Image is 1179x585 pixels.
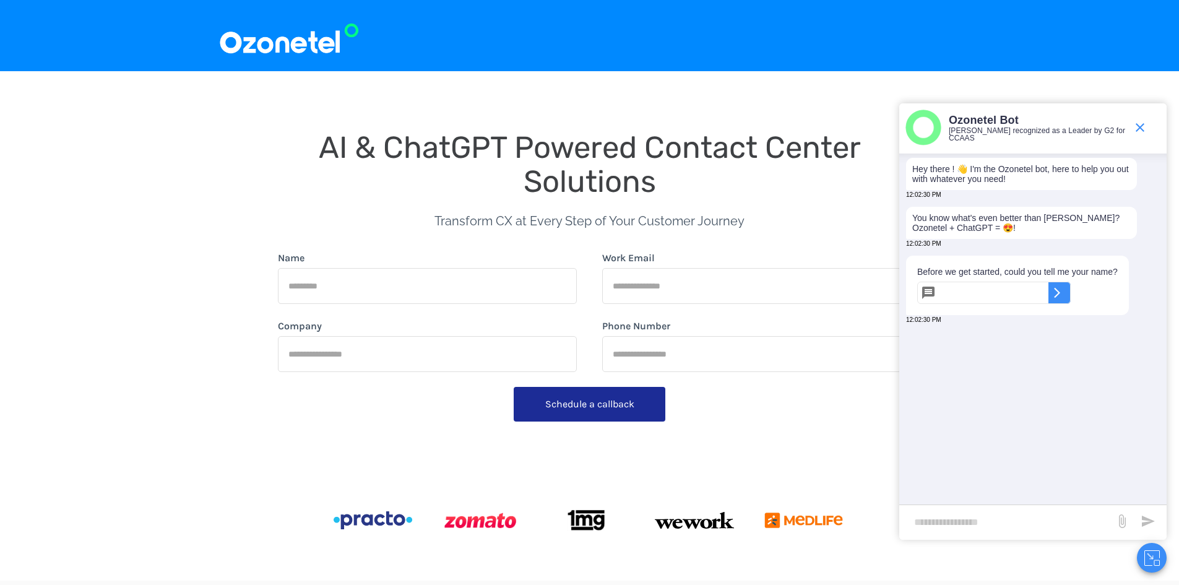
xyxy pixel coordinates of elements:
[906,316,941,323] span: 12:02:30 PM
[906,240,941,247] span: 12:02:30 PM
[917,267,1118,277] p: Before we get started, could you tell me your name?
[278,251,902,427] form: form
[602,251,655,266] label: Work Email
[905,110,941,145] img: header
[514,387,665,422] button: Schedule a callback
[1128,115,1152,140] span: end chat or minimize
[278,319,322,334] label: Company
[905,511,1108,534] div: new-msg-input
[434,214,745,228] span: Transform CX at Every Step of Your Customer Journey
[912,164,1131,184] p: Hey there ! 👋 I'm the Ozonetel bot, here to help you out with whatever you need!
[319,129,868,199] span: AI & ChatGPT Powered Contact Center Solutions
[602,319,670,334] label: Phone Number
[912,213,1131,233] p: You know what's even better than [PERSON_NAME]? Ozonetel + ChatGPT = 😍!
[949,127,1126,142] p: [PERSON_NAME] recognized as a Leader by G2 for CCAAS
[949,113,1126,128] p: Ozonetel Bot
[906,191,941,198] span: 12:02:30 PM
[1137,543,1167,573] button: Close chat
[278,251,304,266] label: Name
